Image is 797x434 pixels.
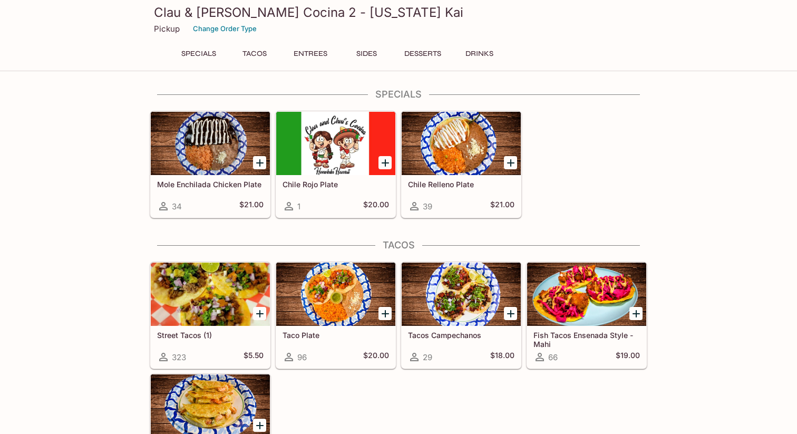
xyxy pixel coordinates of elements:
p: Pickup [154,24,180,34]
h5: Tacos Campechanos [408,331,514,340]
h5: Street Tacos (1) [157,331,264,340]
div: Chile Relleno Plate [402,112,521,175]
h5: Chile Relleno Plate [408,180,514,189]
h5: Taco Plate [283,331,389,340]
span: 39 [423,201,432,211]
h5: Chile Rojo Plate [283,180,389,189]
button: Add Mole Enchilada Chicken Plate [253,156,266,169]
span: 66 [548,352,558,362]
button: Add Tacos Campechanos [504,307,517,320]
h3: Clau & [PERSON_NAME] Cocina 2 - [US_STATE] Kai [154,4,643,21]
button: Change Order Type [188,21,261,37]
a: Tacos Campechanos29$18.00 [401,262,521,369]
h5: Mole Enchilada Chicken Plate [157,180,264,189]
h5: $20.00 [363,351,389,363]
button: Add Fish Tacos Ensenada Style - Mahi [629,307,643,320]
div: Taco Plate [276,263,395,326]
button: Add Tacos Gobernador [253,419,266,432]
button: Add Chile Relleno Plate [504,156,517,169]
span: 323 [172,352,186,362]
span: 29 [423,352,432,362]
div: Fish Tacos Ensenada Style - Mahi [527,263,646,326]
span: 34 [172,201,182,211]
button: Add Chile Rojo Plate [378,156,392,169]
h5: $20.00 [363,200,389,213]
button: Drinks [455,46,503,61]
span: 1 [297,201,300,211]
button: Sides [343,46,390,61]
button: Specials [175,46,222,61]
button: Add Street Tacos (1) [253,307,266,320]
span: 96 [297,352,307,362]
div: Street Tacos (1) [151,263,270,326]
h5: $21.00 [239,200,264,213]
a: Fish Tacos Ensenada Style - Mahi66$19.00 [527,262,647,369]
a: Taco Plate96$20.00 [276,262,396,369]
h5: $21.00 [490,200,514,213]
h4: Specials [150,89,647,100]
button: Entrees [287,46,334,61]
h5: Fish Tacos Ensenada Style - Mahi [533,331,640,348]
h5: $18.00 [490,351,514,363]
div: Chile Rojo Plate [276,112,395,175]
h4: Tacos [150,239,647,251]
a: Chile Rojo Plate1$20.00 [276,111,396,218]
button: Tacos [231,46,278,61]
a: Mole Enchilada Chicken Plate34$21.00 [150,111,270,218]
div: Mole Enchilada Chicken Plate [151,112,270,175]
a: Street Tacos (1)323$5.50 [150,262,270,369]
h5: $5.50 [244,351,264,363]
h5: $19.00 [616,351,640,363]
div: Tacos Campechanos [402,263,521,326]
a: Chile Relleno Plate39$21.00 [401,111,521,218]
button: Add Taco Plate [378,307,392,320]
button: Desserts [398,46,447,61]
